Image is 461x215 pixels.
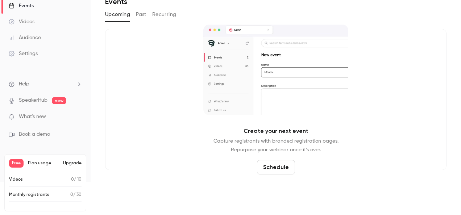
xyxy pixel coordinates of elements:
span: Plan usage [28,160,59,166]
p: Monthly registrants [9,191,49,198]
button: Schedule [257,160,295,174]
button: Upgrade [63,160,82,166]
div: Events [9,2,34,9]
span: 0 [70,193,73,197]
div: Audience [9,34,41,41]
p: / 30 [70,191,82,198]
a: SpeakerHub [19,97,47,104]
p: / 10 [71,176,82,183]
button: Upcoming [105,9,130,20]
button: Recurring [152,9,176,20]
span: 0 [71,177,74,182]
div: Videos [9,18,34,25]
p: Capture registrants with branded registration pages. Repurpose your webinar once it's over. [213,137,339,154]
span: Help [19,80,29,88]
li: help-dropdown-opener [9,80,82,88]
span: Book a demo [19,131,50,138]
p: Videos [9,176,23,183]
button: Past [136,9,146,20]
span: What's new [19,113,46,121]
span: new [52,97,66,104]
iframe: Noticeable Trigger [73,114,82,120]
div: Settings [9,50,38,57]
p: Create your next event [244,127,308,135]
span: Free [9,159,24,168]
